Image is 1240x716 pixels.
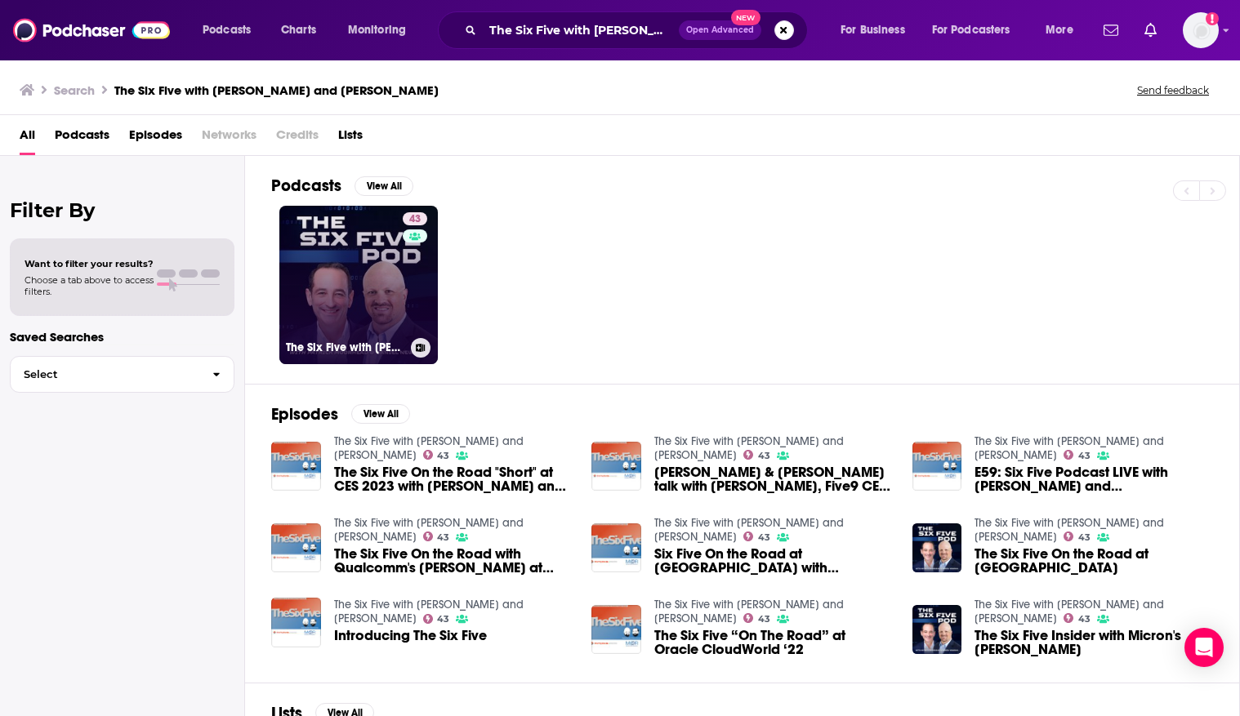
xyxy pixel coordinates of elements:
[975,598,1164,625] a: The Six Five with Patrick Moorhead and Daniel Newman
[271,176,341,196] h2: Podcasts
[975,629,1213,656] a: The Six Five Insider with Micron's Ryan Baxter
[334,434,524,462] a: The Six Five with Patrick Moorhead and Daniel Newman
[338,122,363,155] a: Lists
[654,434,844,462] a: The Six Five with Patrick Moorhead and Daniel Newman
[114,82,439,98] h3: The Six Five with [PERSON_NAME] and [PERSON_NAME]
[10,356,234,393] button: Select
[912,605,962,655] img: The Six Five Insider with Micron's Ryan Baxter
[202,122,256,155] span: Networks
[437,534,449,541] span: 43
[437,452,449,460] span: 43
[13,15,170,46] img: Podchaser - Follow, Share and Rate Podcasts
[921,17,1034,43] button: open menu
[334,629,487,643] a: Introducing The Six Five
[841,19,905,42] span: For Business
[1034,17,1094,43] button: open menu
[1132,83,1214,97] button: Send feedback
[271,404,410,425] a: EpisodesView All
[1064,531,1091,541] a: 43
[483,17,679,43] input: Search podcasts, credits, & more...
[1078,616,1091,623] span: 43
[1078,534,1091,541] span: 43
[932,19,1010,42] span: For Podcasters
[758,616,770,623] span: 43
[654,516,844,544] a: The Six Five with Patrick Moorhead and Daniel Newman
[334,598,524,625] a: The Six Five with Patrick Moorhead and Daniel Newman
[453,11,823,49] div: Search podcasts, credits, & more...
[351,404,410,424] button: View All
[758,452,770,460] span: 43
[348,19,406,42] span: Monitoring
[1206,12,1219,25] svg: Add a profile image
[1064,450,1091,460] a: 43
[1138,16,1163,44] a: Show notifications dropdown
[281,19,316,42] span: Charts
[731,10,761,25] span: New
[271,176,413,196] a: PodcastsView All
[591,523,641,573] img: Six Five On the Road at Dell Headquarters with Patrick Mooney
[654,465,893,493] a: Patrick Moorhead & Daniel Newman talk with Rowan Trollope, Five9 CEO for a Six Five INSIDER!
[271,404,338,425] h2: Episodes
[975,516,1164,544] a: The Six Five with Patrick Moorhead and Daniel Newman
[286,340,404,354] h3: The Six Five with [PERSON_NAME] and [PERSON_NAME]
[654,465,893,493] span: [PERSON_NAME] & [PERSON_NAME] talk with [PERSON_NAME], Five9 CEO for a Six Five INSIDER!
[975,547,1213,575] a: The Six Five On the Road at Cloudera HQ
[654,547,893,575] a: Six Five On the Road at Dell Headquarters with Patrick Mooney
[271,442,321,491] img: The Six Five On the Road "Short" at CES 2023 with Patrick Moorhead and Daniel Newman
[975,629,1213,656] span: The Six Five Insider with Micron's [PERSON_NAME]
[1183,12,1219,48] button: Show profile menu
[55,122,109,155] span: Podcasts
[10,198,234,222] h2: Filter By
[679,20,761,40] button: Open AdvancedNew
[334,547,573,575] span: The Six Five On the Road with Qualcomm's [PERSON_NAME] at Snapdragon Summit 2022
[403,212,427,225] a: 43
[20,122,35,155] a: All
[409,211,421,228] span: 43
[423,614,450,624] a: 43
[743,613,770,623] a: 43
[743,531,770,541] a: 43
[11,369,199,380] span: Select
[912,523,962,573] a: The Six Five On the Road at Cloudera HQ
[654,629,893,656] a: The Six Five “On The Road” at Oracle CloudWorld ‘22
[337,17,427,43] button: open menu
[654,547,893,575] span: Six Five On the Road at [GEOGRAPHIC_DATA] with [PERSON_NAME]
[271,523,321,573] img: The Six Five On the Road with Qualcomm's Chris Patrick at Snapdragon Summit 2022
[975,465,1213,493] span: E59: Six Five Podcast LIVE with [PERSON_NAME] and [PERSON_NAME]
[276,122,319,155] span: Credits
[203,19,251,42] span: Podcasts
[912,442,962,491] a: E59: Six Five Podcast LIVE with Daniel Newman and Patrick Moorhead
[191,17,272,43] button: open menu
[758,534,770,541] span: 43
[1046,19,1073,42] span: More
[355,176,413,196] button: View All
[437,616,449,623] span: 43
[975,547,1213,575] span: The Six Five On the Road at [GEOGRAPHIC_DATA]
[25,258,154,269] span: Want to filter your results?
[270,17,326,43] a: Charts
[591,605,641,655] a: The Six Five “On The Road” at Oracle CloudWorld ‘22
[1097,16,1125,44] a: Show notifications dropdown
[10,329,234,345] p: Saved Searches
[975,465,1213,493] a: E59: Six Five Podcast LIVE with Daniel Newman and Patrick Moorhead
[1183,12,1219,48] img: User Profile
[1078,452,1091,460] span: 43
[423,531,450,541] a: 43
[423,450,450,460] a: 43
[1064,613,1091,623] a: 43
[334,465,573,493] a: The Six Five On the Road "Short" at CES 2023 with Patrick Moorhead and Daniel Newman
[829,17,926,43] button: open menu
[1184,628,1224,667] div: Open Intercom Messenger
[129,122,182,155] a: Episodes
[591,442,641,491] img: Patrick Moorhead & Daniel Newman talk with Rowan Trollope, Five9 CEO for a Six Five INSIDER!
[334,516,524,544] a: The Six Five with Patrick Moorhead and Daniel Newman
